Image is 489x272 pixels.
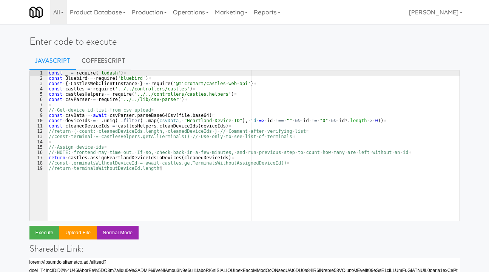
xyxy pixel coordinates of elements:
[30,81,48,86] div: 3
[29,244,460,253] h4: Shareable Link:
[97,226,139,239] button: Normal Mode
[30,113,48,118] div: 9
[30,155,48,160] div: 17
[30,76,48,81] div: 2
[29,226,60,239] button: Execute
[30,123,48,129] div: 11
[30,107,48,113] div: 8
[30,86,48,92] div: 4
[30,102,48,107] div: 7
[30,97,48,102] div: 6
[30,129,48,134] div: 12
[30,70,48,76] div: 1
[76,51,131,70] a: CoffeeScript
[29,36,460,47] h1: Enter code to execute
[30,118,48,123] div: 10
[29,6,43,19] img: Micromart
[30,134,48,139] div: 13
[59,226,97,239] button: Upload file
[30,166,48,171] div: 19
[30,150,48,155] div: 16
[30,139,48,145] div: 14
[29,51,76,70] a: Javascript
[30,145,48,150] div: 15
[30,92,48,97] div: 5
[30,160,48,166] div: 18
